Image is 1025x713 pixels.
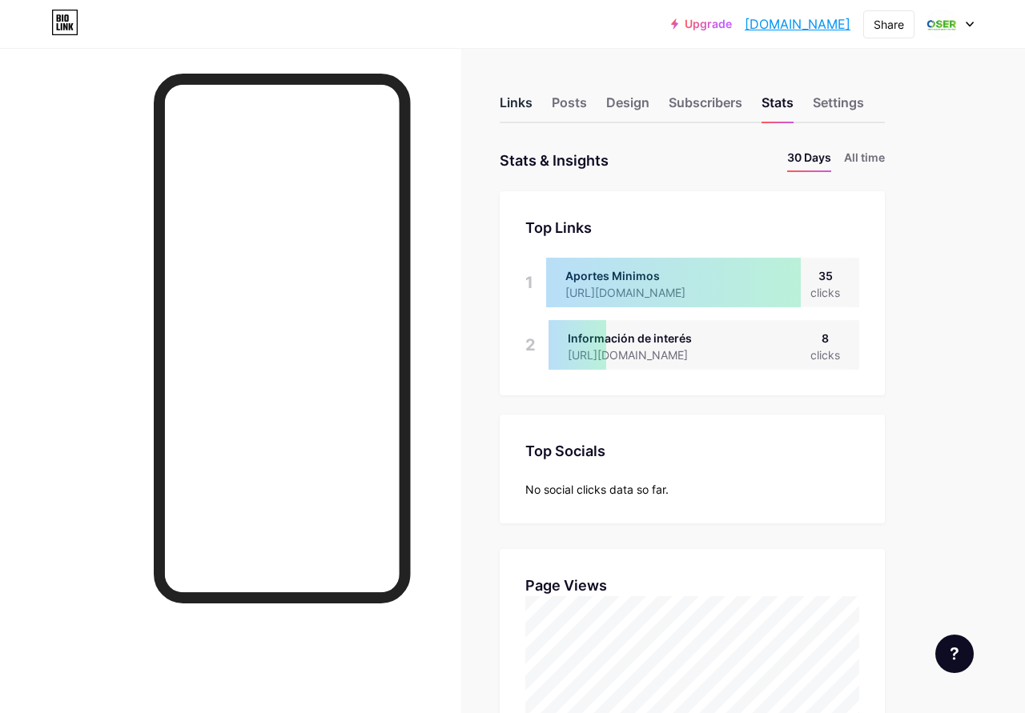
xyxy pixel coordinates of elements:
[810,284,840,301] div: clicks
[500,93,533,122] div: Links
[525,320,536,370] div: 2
[525,258,533,307] div: 1
[500,149,609,172] div: Stats & Insights
[568,346,713,363] div: [URL][DOMAIN_NAME]
[810,267,840,284] div: 35
[568,330,713,346] div: Información de interés
[525,217,859,238] div: Top Links
[787,149,831,172] li: 30 Days
[552,93,587,122] div: Posts
[669,93,742,122] div: Subscribers
[525,481,859,498] div: No social clicks data so far.
[606,93,649,122] div: Design
[525,575,859,596] div: Page Views
[671,18,732,30] a: Upgrade
[810,346,840,363] div: clicks
[927,9,957,39] img: divaportesiosper
[745,14,850,34] a: [DOMAIN_NAME]
[813,93,864,122] div: Settings
[810,330,840,346] div: 8
[844,149,885,172] li: All time
[525,440,859,462] div: Top Socials
[762,93,794,122] div: Stats
[874,16,904,33] div: Share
